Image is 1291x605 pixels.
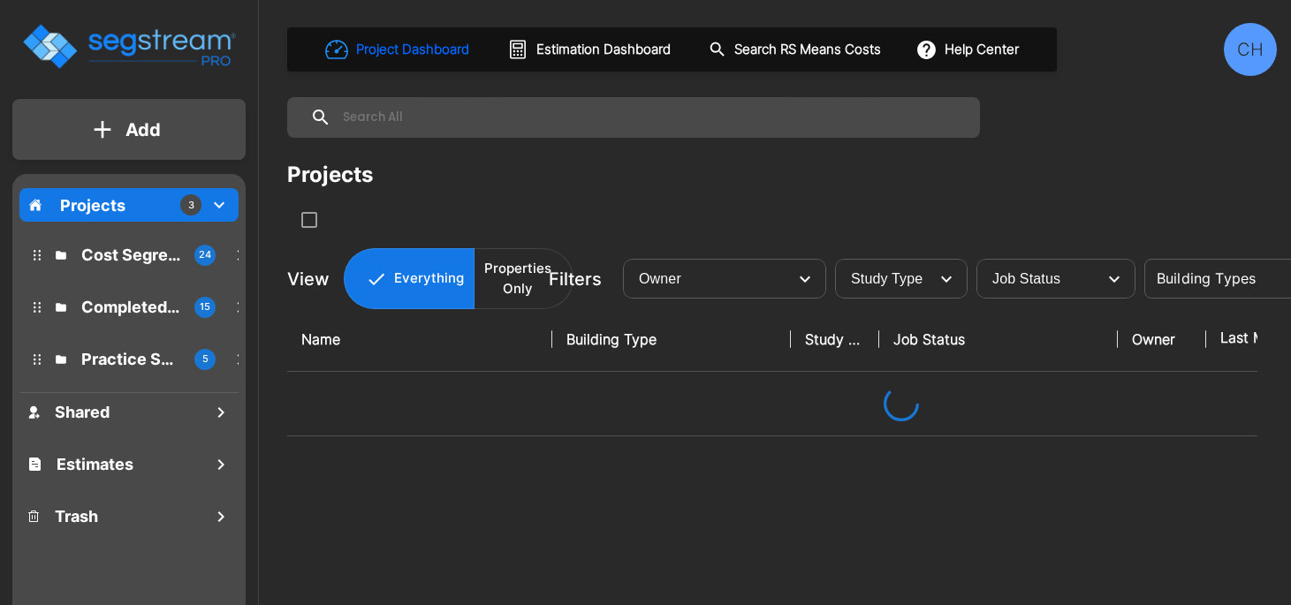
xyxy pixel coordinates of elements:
[12,104,246,155] button: Add
[125,117,161,143] p: Add
[81,295,180,319] p: Completed Projects
[639,271,681,286] span: Owner
[356,40,469,60] h1: Project Dashboard
[1118,307,1206,372] th: Owner
[81,243,180,267] p: Cost Segregation Studies
[734,40,881,60] h1: Search RS Means Costs
[287,266,330,292] p: View
[839,254,929,304] div: Select
[318,30,479,69] button: Project Dashboard
[791,307,879,372] th: Study Type
[344,248,475,309] button: Everything
[20,21,237,72] img: Logo
[851,271,923,286] span: Study Type
[55,400,110,424] h1: Shared
[500,31,680,68] button: Estimation Dashboard
[549,266,602,292] p: Filters
[292,202,327,238] button: SelectAll
[992,271,1060,286] span: Job Status
[484,259,551,299] p: Properties Only
[879,307,1118,372] th: Job Status
[344,248,573,309] div: Platform
[287,307,552,372] th: Name
[202,352,209,367] p: 5
[394,268,464,289] p: Everything
[912,33,1026,66] button: Help Center
[627,254,787,304] div: Select
[552,307,791,372] th: Building Type
[57,452,133,476] h1: Estimates
[536,40,671,60] h1: Estimation Dashboard
[1224,23,1277,76] div: CH
[331,97,971,138] input: Search All
[199,247,211,262] p: 24
[702,33,891,67] button: Search RS Means Costs
[200,299,210,314] p: 15
[474,248,573,309] button: Properties Only
[287,159,373,191] div: Projects
[81,347,180,371] p: Practice Samples
[60,193,125,217] p: Projects
[188,198,194,213] p: 3
[55,504,98,528] h1: Trash
[980,254,1097,304] div: Select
